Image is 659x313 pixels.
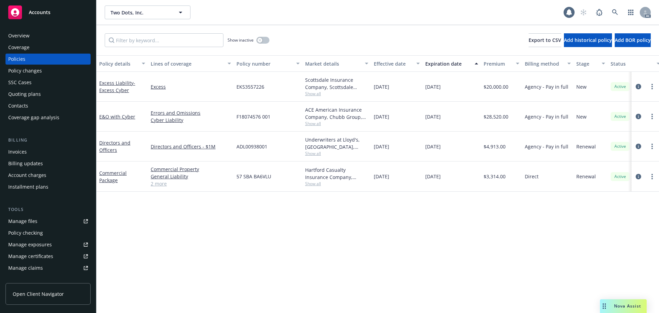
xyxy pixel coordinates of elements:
span: Renewal [576,143,596,150]
div: Underwriters at Lloyd's, [GEOGRAPHIC_DATA], [PERSON_NAME] of [GEOGRAPHIC_DATA], AllDigital Specia... [305,136,368,150]
a: Start snowing [577,5,590,19]
a: Quoting plans [5,89,91,100]
a: Directors and Officers - $1M [151,143,231,150]
div: Manage certificates [8,251,53,262]
span: [DATE] [425,143,441,150]
a: more [648,142,656,150]
div: Installment plans [8,181,48,192]
a: 2 more [151,180,231,187]
div: Lines of coverage [151,60,223,67]
button: Billing method [522,55,574,72]
span: $4,913.00 [484,143,506,150]
a: Errors and Omissions [151,109,231,116]
div: Premium [484,60,512,67]
div: Stage [576,60,598,67]
a: Policy changes [5,65,91,76]
a: Excess Liability [99,80,135,93]
a: General Liability [151,173,231,180]
a: Manage files [5,216,91,227]
span: Active [613,83,627,90]
button: Two Dots, Inc. [105,5,190,19]
a: more [648,82,656,91]
span: Renewal [576,173,596,180]
span: Active [613,113,627,120]
span: $20,000.00 [484,83,508,90]
button: Nova Assist [600,299,647,313]
a: Excess [151,83,231,90]
span: Accounts [29,10,50,15]
span: 57 SBA BA6VLU [236,173,271,180]
span: Show all [305,91,368,97]
span: ADL00938001 [236,143,267,150]
div: Hartford Casualty Insurance Company, Hartford Insurance Group [305,166,368,181]
span: Nova Assist [614,303,641,309]
a: circleInformation [634,172,643,181]
span: EKS3557226 [236,83,264,90]
span: New [576,113,587,120]
div: Policy checking [8,227,43,238]
a: Coverage [5,42,91,53]
button: Lines of coverage [148,55,234,72]
div: Market details [305,60,361,67]
a: circleInformation [634,112,643,121]
a: Search [608,5,622,19]
button: Policy details [96,55,148,72]
a: SSC Cases [5,77,91,88]
a: Manage exposures [5,239,91,250]
a: Invoices [5,146,91,157]
a: Commercial Package [99,170,127,183]
div: Account charges [8,170,46,181]
span: Active [613,143,627,149]
button: Premium [481,55,522,72]
div: Expiration date [425,60,471,67]
a: Policies [5,54,91,65]
span: F18074576 001 [236,113,270,120]
span: $28,520.00 [484,113,508,120]
div: Policies [8,54,25,65]
div: Billing updates [8,158,43,169]
span: Agency - Pay in full [525,143,568,150]
span: [DATE] [374,143,389,150]
button: Policy number [234,55,302,72]
button: Effective date [371,55,423,72]
a: circleInformation [634,142,643,150]
a: E&O with Cyber [99,113,135,120]
span: Show all [305,181,368,187]
span: Agency - Pay in full [525,83,568,90]
div: Scottsdale Insurance Company, Scottsdale Insurance Company (Nationwide), RT Specialty Insurance S... [305,76,368,91]
div: Policy details [99,60,138,67]
button: Add historical policy [564,33,612,47]
span: Open Client Navigator [13,290,64,298]
span: Export to CSV [529,37,561,43]
a: Directors and Officers [99,139,130,153]
span: Direct [525,173,539,180]
div: Coverage gap analysis [8,112,59,123]
span: $3,314.00 [484,173,506,180]
a: Cyber Liability [151,116,231,124]
div: Drag to move [600,299,609,313]
input: Filter by keyword... [105,33,223,47]
span: Show all [305,150,368,156]
div: Policy number [236,60,292,67]
span: Active [613,174,627,180]
span: Add historical policy [564,37,612,43]
a: Manage claims [5,262,91,273]
div: Contacts [8,100,28,111]
div: Overview [8,30,30,41]
div: Quoting plans [8,89,41,100]
span: Agency - Pay in full [525,113,568,120]
a: Manage BORs [5,274,91,285]
a: Manage certificates [5,251,91,262]
a: Contacts [5,100,91,111]
a: more [648,172,656,181]
button: Stage [574,55,608,72]
div: SSC Cases [8,77,32,88]
span: [DATE] [425,113,441,120]
div: Manage claims [8,262,43,273]
a: Policy checking [5,227,91,238]
span: Show all [305,121,368,126]
div: Status [611,60,652,67]
div: Policy changes [8,65,42,76]
a: Account charges [5,170,91,181]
